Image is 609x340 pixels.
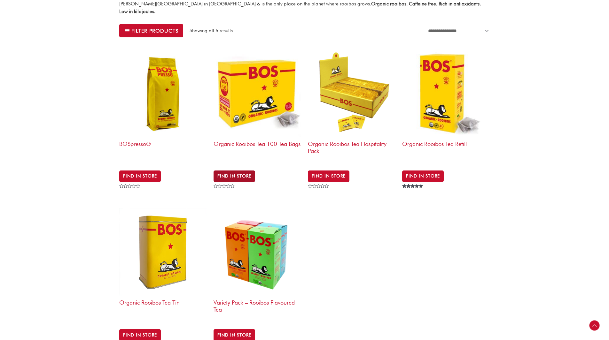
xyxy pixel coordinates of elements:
[402,49,490,165] a: Organic Rooibos Tea Refill
[214,208,301,323] a: Variety Pack – Rooibos Flavoured Tea
[119,170,161,182] a: BUY IN STORE
[119,49,207,165] a: BOSpresso®
[214,137,301,162] h2: Organic Rooibos Tea 100 Tea Bags
[424,24,490,37] select: Shop order
[119,208,207,323] a: Organic Rooibos Tea Tin
[308,49,396,165] a: Organic Rooibos Tea Hospitality Pack
[402,184,424,203] span: Rated out of 5
[190,27,233,34] p: Showing all 6 results
[308,137,396,162] h2: Organic Rooibos Tea Hospitality Pack
[214,208,301,296] img: Variety Pack - Rooibos Flavoured Tea
[402,49,490,137] img: Organic Rooibos Tea Refill
[119,296,207,321] h2: Organic Rooibos Tea Tin
[119,137,207,162] h2: BOSpresso®
[119,208,207,296] img: BOS_tea-bag-tin-copy-1
[119,24,183,37] button: Filter products
[402,137,490,162] h2: Organic Rooibos Tea Refill
[119,49,207,137] img: BOSpresso®
[308,49,396,137] img: Organic Rooibos Tea Hospitality Pack
[214,170,255,182] a: BUY IN STORE
[131,28,178,33] span: Filter products
[308,170,349,182] a: BUY IN STORE
[214,296,301,321] h2: Variety Pack – Rooibos Flavoured Tea
[214,49,301,137] img: Organic Rooibos Tea 100 Tea Bags
[402,170,444,182] a: BUY IN STORE
[214,49,301,165] a: Organic Rooibos Tea 100 Tea Bags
